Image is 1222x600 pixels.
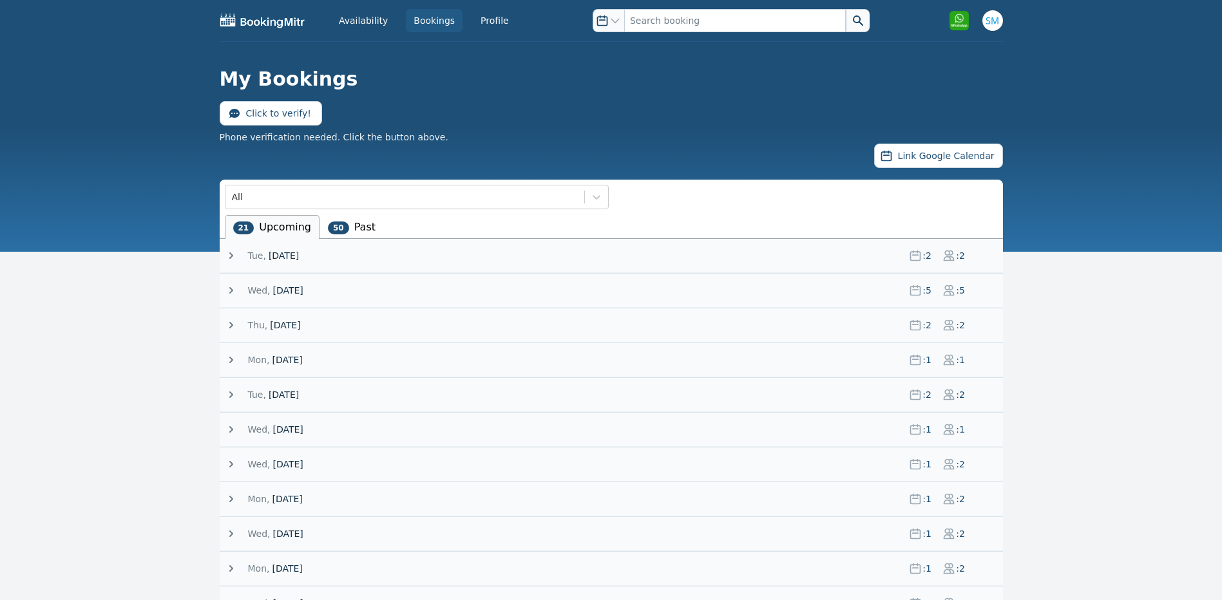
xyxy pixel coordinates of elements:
[922,458,932,471] span: : 1
[922,562,932,575] span: : 1
[225,353,1003,366] button: Mon,[DATE]:1:1
[272,492,302,505] span: [DATE]
[955,353,966,366] span: : 1
[232,191,243,203] div: All
[225,284,1003,297] button: Wed,[DATE]:5:5
[225,492,1003,505] button: Mon,[DATE]:1:2
[248,319,268,332] span: Thu,
[225,215,320,239] li: Upcoming
[220,101,322,126] button: Click to verify!
[955,284,966,297] span: : 5
[248,249,266,262] span: Tue,
[225,527,1003,540] button: Wed,[DATE]:1:2
[955,458,966,471] span: : 2
[225,423,1003,436] button: Wed,[DATE]:1:1
[272,458,303,471] span: [DATE]
[320,215,384,239] li: Past
[624,9,846,32] input: Search booking
[270,319,300,332] span: [DATE]
[220,13,306,28] img: BookingMitr
[922,423,932,436] span: : 1
[248,492,270,505] span: Mon,
[248,458,271,471] span: Wed,
[922,284,932,297] span: : 5
[473,9,517,32] a: Profile
[272,353,302,366] span: [DATE]
[248,562,270,575] span: Mon,
[874,144,1003,168] button: Link Google Calendar
[269,249,299,262] span: [DATE]
[922,492,932,505] span: : 1
[955,492,966,505] span: : 2
[955,249,966,262] span: : 2
[225,562,1003,575] button: Mon,[DATE]:1:2
[220,68,993,91] h1: My Bookings
[331,9,396,32] a: Availability
[272,284,303,297] span: [DATE]
[955,527,966,540] span: : 2
[922,353,932,366] span: : 1
[328,221,349,234] span: 50
[922,388,932,401] span: : 2
[225,458,1003,471] button: Wed,[DATE]:1:2
[272,423,303,436] span: [DATE]
[225,319,1003,332] button: Thu,[DATE]:2:2
[220,131,448,144] span: Phone verification needed. Click the button above.
[248,284,271,297] span: Wed,
[225,249,1003,262] button: Tue,[DATE]:2:2
[248,353,270,366] span: Mon,
[225,388,1003,401] button: Tue,[DATE]:2:2
[949,10,969,31] img: Click to open WhatsApp
[955,423,966,436] span: : 1
[955,562,966,575] span: : 2
[406,9,463,32] a: Bookings
[248,527,271,540] span: Wed,
[248,423,271,436] span: Wed,
[272,527,303,540] span: [DATE]
[922,249,932,262] span: : 2
[955,319,966,332] span: : 2
[922,527,932,540] span: : 1
[272,562,302,575] span: [DATE]
[269,388,299,401] span: [DATE]
[955,388,966,401] span: : 2
[248,388,266,401] span: Tue,
[922,319,932,332] span: : 2
[233,221,254,234] span: 21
